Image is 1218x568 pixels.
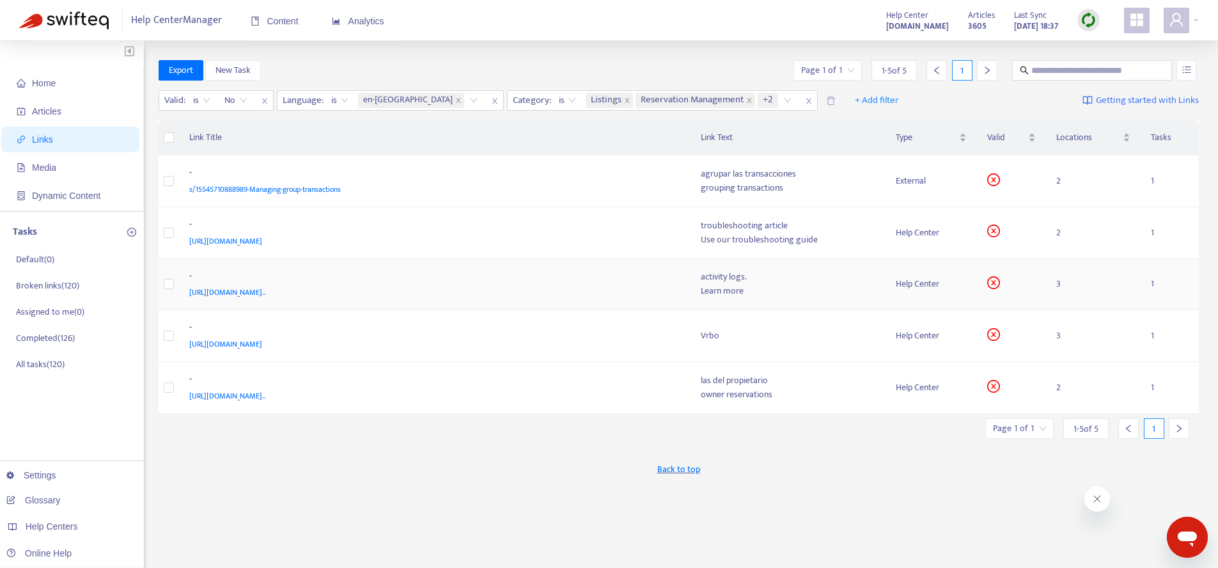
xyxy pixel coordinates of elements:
span: left [932,66,941,75]
td: 2 [1046,207,1141,259]
th: Locations [1046,120,1141,155]
th: Link Text [691,120,886,155]
td: 1 [1141,362,1199,414]
span: user [1169,12,1184,28]
th: Link Title [179,120,691,155]
span: close [746,97,753,104]
th: Valid [977,120,1046,155]
strong: 3605 [968,19,987,33]
span: Analytics [332,16,384,26]
span: is [193,91,210,110]
span: is [331,91,348,110]
span: home [17,79,26,88]
p: Default ( 0 ) [16,253,54,266]
td: 1 [1141,259,1199,311]
img: sync.dc5367851b00ba804db3.png [1081,12,1097,28]
div: External [896,174,966,188]
iframe: Close message [1084,486,1110,512]
div: Learn more [701,284,876,298]
span: Listings [591,93,621,108]
button: Export [159,60,203,81]
span: + Add filter [855,93,899,108]
div: Help Center [896,329,966,343]
span: close [256,93,273,109]
span: Help Centers [26,521,78,532]
span: link [17,135,26,144]
span: Valid : [159,91,187,110]
p: Tasks [13,225,37,240]
span: close [487,93,503,109]
div: Vrbo [701,329,876,343]
td: 2 [1046,155,1141,207]
img: image-link [1082,95,1093,106]
span: en-gb [358,93,464,108]
span: unordered-list [1182,65,1191,74]
span: left [1124,424,1133,433]
span: right [983,66,992,75]
span: +2 [763,93,773,108]
span: right [1175,424,1183,433]
span: Hi. Need any help? [8,9,92,19]
td: 3 [1046,259,1141,311]
div: Use our troubleshooting guide [701,233,876,247]
th: Tasks [1141,120,1199,155]
span: Export [169,63,193,77]
span: Back to top [657,462,700,476]
div: - [189,269,676,286]
span: Media [32,162,56,173]
button: New Task [205,60,261,81]
div: Help Center [896,381,966,395]
span: book [251,17,260,26]
th: Type [886,120,976,155]
td: 1 [1141,207,1199,259]
span: Help Center [886,8,928,22]
span: en-[GEOGRAPHIC_DATA] [363,93,453,108]
span: Links [32,134,53,145]
span: Content [251,16,299,26]
a: Glossary [6,495,60,505]
span: Home [32,78,56,88]
span: New Task [215,63,251,77]
div: las del propietario [701,374,876,388]
div: agrupar las transacciones [701,167,876,181]
strong: [DATE] 18:37 [1014,19,1058,33]
p: Assigned to me ( 0 ) [16,305,84,319]
span: 1 - 5 of 5 [1074,422,1098,436]
div: - [189,320,676,337]
span: Listings [586,93,633,108]
div: grouping transactions [701,181,876,195]
span: +2 [758,93,778,108]
div: owner reservations [701,388,876,402]
td: 3 [1046,310,1141,362]
div: - [189,166,676,182]
span: close-circle [987,328,1000,341]
span: container [17,191,26,200]
span: s/15545710888989-Managing-group-transactions [189,183,341,196]
span: Reservation Management [641,93,744,108]
div: Help Center [896,277,966,291]
span: [URL][DOMAIN_NAME] [189,235,262,248]
span: file-image [17,163,26,172]
span: Reservation Management [636,93,755,108]
span: [URL][DOMAIN_NAME].. [189,390,266,402]
a: Settings [6,470,56,480]
span: No [224,91,247,110]
a: [DOMAIN_NAME] [886,19,949,33]
div: activity logs. [701,270,876,284]
span: close-circle [987,173,1000,186]
span: Getting started with Links [1096,93,1199,108]
a: Getting started with Links [1082,90,1199,111]
span: close-circle [987,276,1000,289]
span: search [1020,66,1029,75]
div: - [189,372,676,389]
span: Locations [1056,130,1120,145]
div: Help Center [896,226,966,240]
span: plus-circle [127,228,136,237]
span: Help Center Manager [131,8,222,33]
span: is [559,91,576,110]
span: close [455,97,462,104]
span: Language : [277,91,325,110]
iframe: Button to launch messaging window [1167,517,1208,558]
td: 1 [1141,155,1199,207]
